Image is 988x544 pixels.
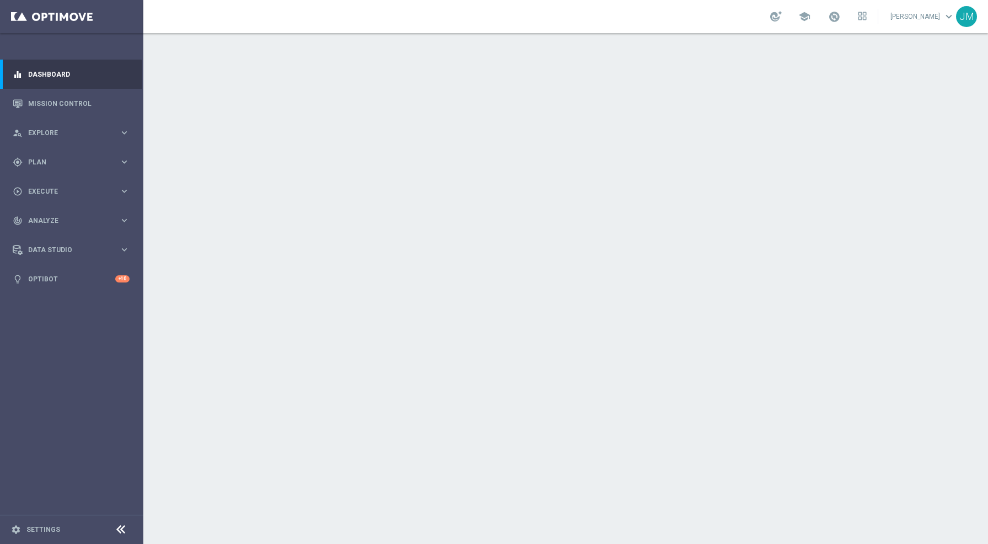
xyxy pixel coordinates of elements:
div: Explore [13,128,119,138]
a: Optibot [28,264,115,294]
i: keyboard_arrow_right [119,127,130,138]
span: Data Studio [28,247,119,253]
div: Optibot [13,264,130,294]
div: Plan [13,157,119,167]
div: Data Studio [13,245,119,255]
button: person_search Explore keyboard_arrow_right [12,129,130,137]
a: Mission Control [28,89,130,118]
i: keyboard_arrow_right [119,215,130,226]
button: Mission Control [12,99,130,108]
i: person_search [13,128,23,138]
span: Execute [28,188,119,195]
i: settings [11,525,21,535]
div: Dashboard [13,60,130,89]
i: play_circle_outline [13,186,23,196]
div: JM [956,6,977,27]
button: track_changes Analyze keyboard_arrow_right [12,216,130,225]
i: equalizer [13,70,23,79]
i: gps_fixed [13,157,23,167]
span: Explore [28,130,119,136]
div: Analyze [13,216,119,226]
div: +10 [115,275,130,282]
i: keyboard_arrow_right [119,186,130,196]
button: lightbulb Optibot +10 [12,275,130,284]
i: lightbulb [13,274,23,284]
span: keyboard_arrow_down [943,10,955,23]
i: keyboard_arrow_right [119,244,130,255]
button: gps_fixed Plan keyboard_arrow_right [12,158,130,167]
div: Execute [13,186,119,196]
button: equalizer Dashboard [12,70,130,79]
a: [PERSON_NAME]keyboard_arrow_down [889,8,956,25]
a: Settings [26,526,60,533]
span: Plan [28,159,119,166]
span: school [798,10,810,23]
button: Data Studio keyboard_arrow_right [12,246,130,254]
span: Analyze [28,217,119,224]
button: play_circle_outline Execute keyboard_arrow_right [12,187,130,196]
i: keyboard_arrow_right [119,157,130,167]
i: track_changes [13,216,23,226]
a: Dashboard [28,60,130,89]
div: Mission Control [13,89,130,118]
